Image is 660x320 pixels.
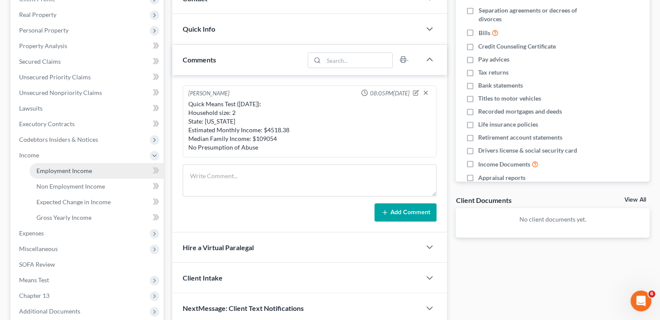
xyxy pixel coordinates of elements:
a: Expected Change in Income [30,194,164,210]
span: Quick Info [183,25,215,33]
span: Appraisal reports [478,173,525,182]
span: Miscellaneous [19,245,58,252]
span: Gross Yearly Income [36,214,92,221]
span: Comments [183,56,216,64]
div: [PERSON_NAME] [188,89,230,98]
span: Employment Income [36,167,92,174]
span: SOFA Review [19,261,55,268]
span: Means Test [19,276,49,284]
span: Separation agreements or decrees of divorces [478,6,594,23]
button: Add Comment [374,203,437,222]
input: Search... [324,53,393,68]
span: Life insurance policies [478,120,538,129]
span: Drivers license & social security card [478,146,577,155]
a: Unsecured Priority Claims [12,69,164,85]
span: Real Property [19,11,56,18]
span: Secured Claims [19,58,61,65]
a: Employment Income [30,163,164,179]
span: Titles to motor vehicles [478,94,541,103]
a: Non Employment Income [30,179,164,194]
span: Bank statements [478,81,523,90]
span: Chapter 13 [19,292,49,299]
span: Recorded mortgages and deeds [478,107,562,116]
span: Tax returns [478,68,509,77]
span: Non Employment Income [36,183,105,190]
a: Secured Claims [12,54,164,69]
iframe: Intercom live chat [630,291,651,311]
span: Unsecured Priority Claims [19,73,91,81]
span: Pay advices [478,55,509,64]
span: Property Analysis [19,42,67,49]
span: Expenses [19,229,44,237]
span: Codebtors Insiders & Notices [19,136,98,143]
span: Income Documents [478,160,530,169]
span: Personal Property [19,26,69,34]
span: 08:05PM[DATE] [370,89,409,98]
span: Client Intake [183,274,223,282]
a: Unsecured Nonpriority Claims [12,85,164,101]
div: Client Documents [456,196,511,205]
a: Lawsuits [12,101,164,116]
span: Hire a Virtual Paralegal [183,243,254,251]
a: SOFA Review [12,257,164,272]
span: Income [19,151,39,159]
span: Unsecured Nonpriority Claims [19,89,102,96]
span: NextMessage: Client Text Notifications [183,304,304,312]
span: Lawsuits [19,104,43,112]
a: View All [624,197,646,203]
p: No client documents yet. [463,215,643,224]
span: Retirement account statements [478,133,562,142]
span: Executory Contracts [19,120,75,127]
a: Gross Yearly Income [30,210,164,225]
a: Executory Contracts [12,116,164,132]
span: Bills [478,29,490,37]
div: Quick Means Test ([DATE]): Household size: 2 State: [US_STATE] Estimated Monthly Income: $4518.38... [188,100,431,152]
span: Additional Documents [19,307,80,315]
span: Credit Counseling Certificate [478,42,556,51]
a: Property Analysis [12,38,164,54]
span: 6 [648,291,655,297]
span: Expected Change in Income [36,198,111,206]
